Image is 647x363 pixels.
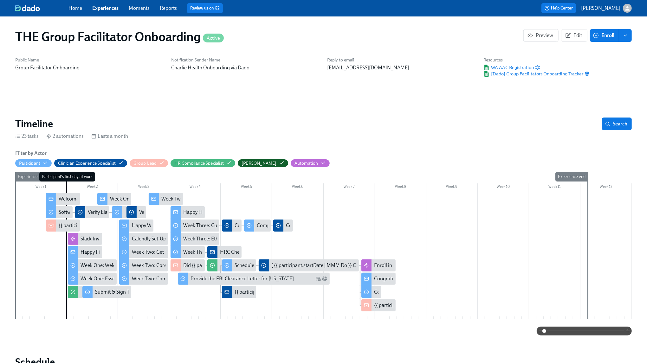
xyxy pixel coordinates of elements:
[160,5,177,11] a: Reports
[244,220,271,232] div: Complete Docebo Courses
[133,160,157,166] div: Hide Group Lead
[374,302,480,309] div: {{ participant.fullName }} passed their check-out!
[59,209,94,216] div: Software Set-Up
[191,275,294,282] div: Provide the FBI Clearance Letter for [US_STATE]
[81,249,116,256] div: Happy First Day!
[19,160,40,166] div: Hide Participant
[555,172,588,181] div: Experience end
[183,222,354,229] div: Week Three: Cultural Competence & Special Populations (~3 hours to complete)
[602,118,632,130] button: Search
[483,71,583,77] span: [Dado] Group Facilitators Onboarding Tracker
[129,5,150,11] a: Moments
[322,276,327,281] svg: Slack
[95,289,320,296] div: Submit & Sign The [US_STATE] Disclosure Form (Time Sensitive!) and the [US_STATE] Background Check
[235,222,360,229] div: Confirm Docebo Completion for {{ participant.fullName }}
[15,29,224,44] h1: THE Group Facilitator Onboarding
[291,159,330,167] button: Automation
[259,259,359,271] div: [ {{ participant.startDate | MMM Do }} Cohort] Confirm Successful Check-Out
[15,5,68,11] a: dado
[361,273,396,285] div: Congratulations On A Successful Check-Out!
[132,249,255,256] div: Week Two: Get To Know Your Role (~4 hours to complete)
[529,183,580,192] div: Week 11
[59,222,165,229] div: {{ participant.fullName }} has started onboarding
[171,259,205,271] div: Did {{ participant.fullName }} Schedule A Meet & Greet?
[581,5,620,12] p: [PERSON_NAME]
[126,206,146,218] div: Verify Elation for {{ participant.fullName }} (2nd attempt)
[171,64,320,71] p: Charlie Health Onboarding via Dado
[88,209,179,216] div: Verify Elation for {{ participant.fullName }}
[271,262,436,269] div: [ {{ participant.startDate | MMM Do }} Cohort] Confirm Successful Check-Out
[478,183,529,192] div: Week 10
[374,289,460,296] div: Complete Our Short Onboarding Survey
[561,29,587,42] button: Edit
[606,121,627,127] span: Search
[110,195,176,202] div: Week One Onboarding Recap!
[566,32,582,39] span: Edit
[75,206,109,218] div: Verify Elation for {{ participant.fullName }}
[483,64,534,71] span: WA AAC Registration
[68,5,82,11] a: Home
[68,233,102,245] div: Slack Invites
[81,235,107,242] div: Slack Invites
[316,276,321,281] svg: Work Email
[119,273,168,285] div: Week Two: Compliance Crisis Response (~1.5 hours to complete)
[207,246,242,258] div: HRC Check
[15,133,39,140] div: 23 tasks
[374,262,453,269] div: Enroll in Milestone Email Experience
[82,286,131,298] div: Submit & Sign The [US_STATE] Disclosure Form (Time Sensitive!) and the [US_STATE] Background Check
[529,32,553,39] span: Preview
[132,262,245,269] div: Week Two: Core Processes (~1.25 hours to complete)
[541,3,576,13] button: Help Center
[426,183,478,192] div: Week 9
[171,57,320,63] h6: Notification Sender Name
[361,286,381,298] div: Complete Our Short Onboarding Survey
[46,193,80,205] div: Welcome To The Charlie Health Team!
[178,273,329,285] div: Provide the FBI Clearance Letter for [US_STATE]
[171,206,205,218] div: Happy Final Week of Onboarding!
[242,160,277,166] div: Hide Paige Eber
[483,57,590,63] h6: Resources
[187,3,223,13] button: Review us on G2
[361,259,396,271] div: Enroll in Milestone Email Experience
[183,235,348,242] div: Week Three: Ethics, Conduct, & Legal Responsibilities (~5 hours to complete)
[15,57,164,63] h6: Public Name
[580,183,632,192] div: Week 12
[119,220,153,232] div: Happy Week Two!
[361,299,396,311] div: {{ participant.fullName }} passed their check-out!
[235,289,353,296] div: {{ participant.fullName }} Is Cleared From Compliance!
[119,259,168,271] div: Week Two: Core Processes (~1.25 hours to complete)
[132,275,270,282] div: Week Two: Compliance Crisis Response (~1.5 hours to complete)
[68,246,102,258] div: Happy First Day!
[149,193,183,205] div: Week Two Onboarding Recap!
[183,262,303,269] div: Did {{ participant.fullName }} Schedule A Meet & Greet?
[171,233,219,245] div: Week Three: Ethics, Conduct, & Legal Responsibilities (~5 hours to complete)
[183,209,257,216] div: Happy Final Week of Onboarding!
[81,275,218,282] div: Week One: Essential Compliance Tasks (~6.5 hours to complete)
[483,65,490,70] img: Google Sheet
[59,195,141,202] div: Welcome To The Charlie Health Team!
[286,222,442,229] div: Confirm Docebo Completion for {{ participant.fullName }} (2nd attempt)
[171,220,219,232] div: Week Three: Cultural Competence & Special Populations (~3 hours to complete)
[15,118,53,130] h2: Timeline
[324,183,375,192] div: Week 7
[594,32,614,39] span: Enroll
[171,159,235,167] button: HR Compliance Specialist
[15,172,49,181] div: Experience start
[171,246,205,258] div: Week Three: Final Onboarding Tasks (~1.5 hours to complete)
[15,64,164,71] p: Group Facilitator Onboarding
[222,286,256,298] div: {{ participant.fullName }} Is Cleared From Compliance!
[81,262,227,269] div: Week One: Welcome To Charlie Health Tasks! (~3 hours to complete)
[590,29,619,42] button: Enroll
[581,4,632,13] button: [PERSON_NAME]
[483,71,490,77] img: Google Sheet
[15,183,67,192] div: Week 1
[327,64,476,71] p: [EMAIL_ADDRESS][DOMAIN_NAME]
[483,64,534,71] a: Google SheetWA AAC Registration
[272,183,323,192] div: Week 6
[46,133,84,140] div: 2 automations
[235,262,307,269] div: Schedule Onboarding Check-Out!
[139,209,261,216] div: Verify Elation for {{ participant.fullName }} (2nd attempt)
[46,220,80,232] div: {{ participant.fullName }} has started onboarding
[220,249,244,256] div: HRC Check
